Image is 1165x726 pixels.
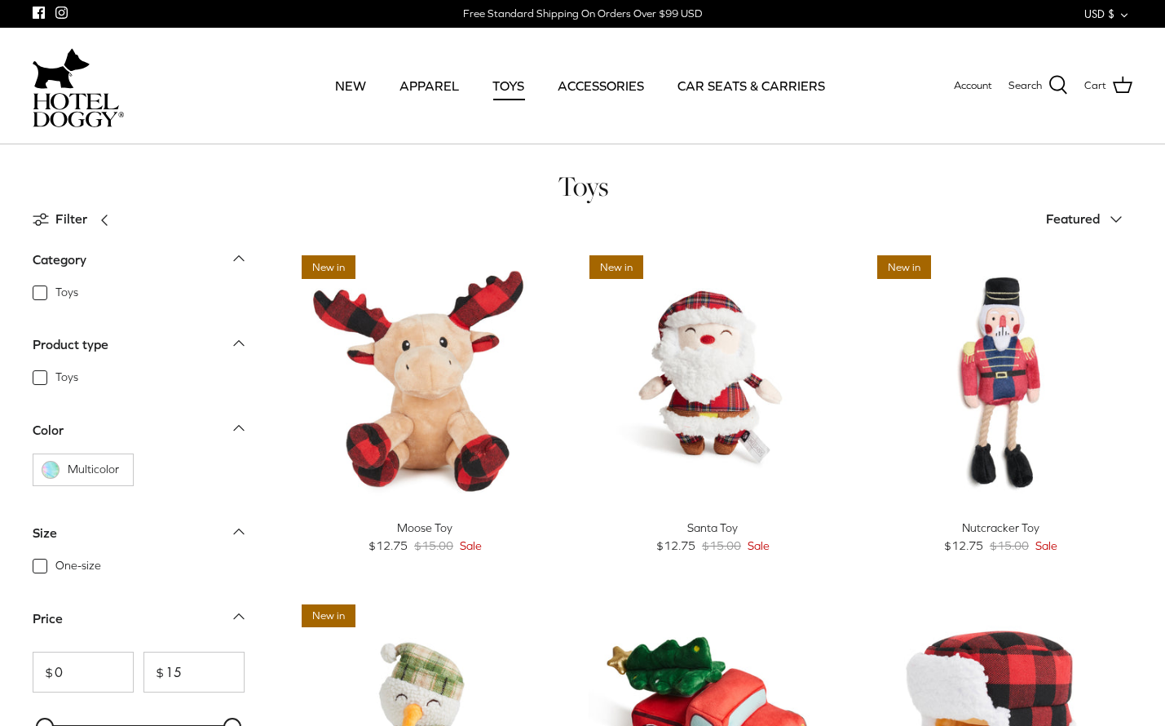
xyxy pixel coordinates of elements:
[869,519,1132,537] div: Nutcracker Toy
[869,247,1132,511] a: Nutcracker Toy
[33,652,134,693] input: From
[68,462,125,478] span: Multicolor
[33,7,45,19] a: Facebook
[33,609,63,630] div: Price
[242,58,918,113] div: Primary navigation
[869,519,1132,556] a: Nutcracker Toy $12.75 $15.00 Sale
[748,537,770,555] span: Sale
[581,519,845,556] a: Santa Toy $12.75 $15.00 Sale
[293,247,557,511] a: Moose Toy
[1046,201,1132,237] button: Featured
[33,417,245,454] a: Color
[55,370,78,386] span: Toys
[663,58,840,113] a: CAR SEATS & CARRIERS
[1084,77,1106,95] span: Cart
[33,523,57,544] div: Size
[33,169,1132,204] h1: Toys
[877,255,931,279] span: New in
[463,7,702,21] div: Free Standard Shipping On Orders Over $99 USD
[368,537,408,555] span: $12.75
[33,93,124,127] img: hoteldoggycom
[293,519,557,537] div: Moose Toy
[463,2,702,26] a: Free Standard Shipping On Orders Over $99 USD
[33,334,108,356] div: Product type
[1008,75,1068,96] a: Search
[702,537,741,555] span: $15.00
[55,7,68,19] a: Instagram
[33,605,245,642] a: Price
[589,604,647,628] span: 15% off
[1046,211,1100,226] span: Featured
[385,58,474,113] a: APPAREL
[143,652,245,693] input: To
[33,44,90,93] img: dog-icon.svg
[990,537,1029,555] span: $15.00
[33,332,245,369] a: Product type
[144,666,164,679] span: $
[1084,75,1132,96] a: Cart
[589,255,643,279] span: New in
[1008,77,1042,95] span: Search
[33,200,120,239] a: Filter
[581,247,845,511] a: Santa Toy
[460,537,482,555] span: Sale
[320,58,381,113] a: NEW
[33,520,245,557] a: Size
[877,604,935,628] span: 15% off
[33,44,124,127] a: hoteldoggycom
[293,519,557,556] a: Moose Toy $12.75 $15.00 Sale
[302,604,355,628] span: New in
[543,58,659,113] a: ACCESSORIES
[33,666,53,679] span: $
[656,537,695,555] span: $12.75
[55,558,101,574] span: One-size
[33,420,64,441] div: Color
[33,250,86,271] div: Category
[1035,537,1057,555] span: Sale
[302,255,355,279] span: New in
[581,519,845,537] div: Santa Toy
[954,79,992,91] span: Account
[55,285,78,301] span: Toys
[944,537,983,555] span: $12.75
[954,77,992,95] a: Account
[478,58,539,113] a: TOYS
[33,247,245,284] a: Category
[55,209,87,230] span: Filter
[414,537,453,555] span: $15.00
